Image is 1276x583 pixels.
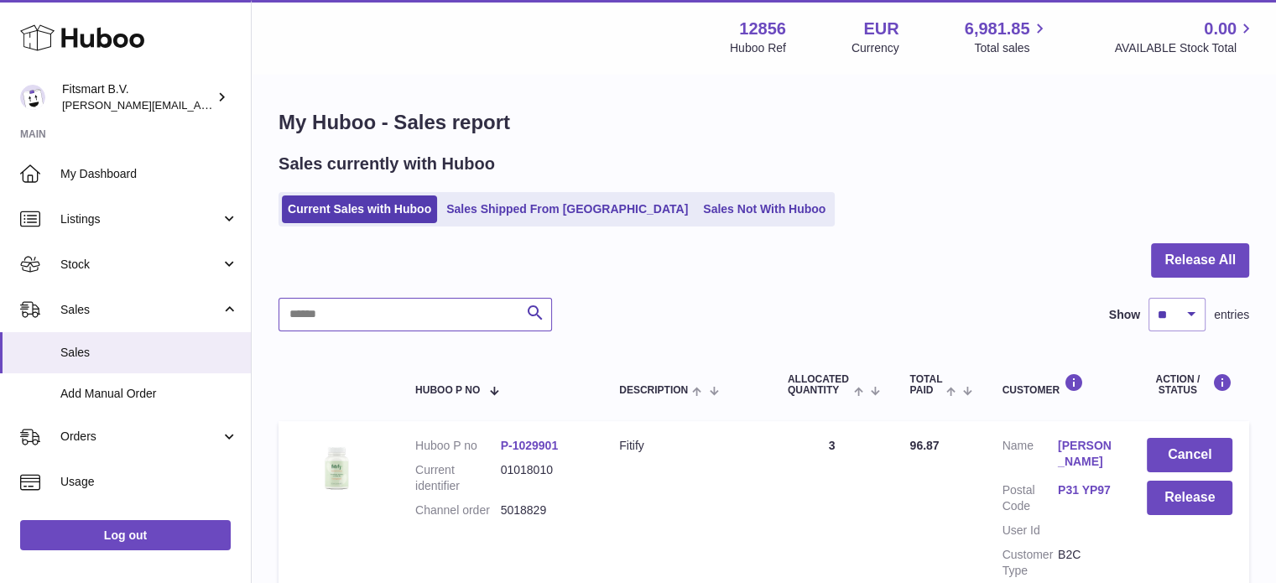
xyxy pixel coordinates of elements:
span: 0.00 [1204,18,1237,40]
div: Huboo Ref [730,40,786,56]
span: 6,981.85 [965,18,1030,40]
span: ALLOCATED Quantity [788,374,850,396]
span: Total paid [909,374,942,396]
div: Fitsmart B.V. [62,81,213,113]
div: Fitify [619,438,754,454]
span: Sales [60,345,238,361]
dt: Customer Type [1002,547,1057,579]
div: Customer [1002,373,1113,396]
dt: Current identifier [415,462,501,494]
button: Cancel [1147,438,1232,472]
a: P31 YP97 [1058,482,1113,498]
div: Action / Status [1147,373,1232,396]
dt: Huboo P no [415,438,501,454]
dt: Channel order [415,502,501,518]
a: [PERSON_NAME] [1058,438,1113,470]
img: 128561739542540.png [295,438,379,497]
span: Listings [60,211,221,227]
span: Sales [60,302,221,318]
div: Currency [852,40,899,56]
span: Huboo P no [415,385,480,396]
span: Orders [60,429,221,445]
span: Usage [60,474,238,490]
span: AVAILABLE Stock Total [1114,40,1256,56]
button: Release All [1151,243,1249,278]
img: jonathan@leaderoo.com [20,85,45,110]
dd: 5018829 [501,502,586,518]
dd: B2C [1058,547,1113,579]
dd: 01018010 [501,462,586,494]
span: 96.87 [909,439,939,452]
a: Current Sales with Huboo [282,195,437,223]
span: Add Manual Order [60,386,238,402]
h2: Sales currently with Huboo [279,153,495,175]
dt: User Id [1002,523,1057,539]
span: Total sales [974,40,1049,56]
dt: Name [1002,438,1057,474]
span: [PERSON_NAME][EMAIL_ADDRESS][DOMAIN_NAME] [62,98,336,112]
h1: My Huboo - Sales report [279,109,1249,136]
span: Description [619,385,688,396]
span: My Dashboard [60,166,238,182]
a: P-1029901 [501,439,559,452]
strong: 12856 [739,18,786,40]
span: Stock [60,257,221,273]
a: Log out [20,520,231,550]
a: Sales Shipped From [GEOGRAPHIC_DATA] [440,195,694,223]
a: Sales Not With Huboo [697,195,831,223]
dt: Postal Code [1002,482,1057,514]
a: 6,981.85 Total sales [965,18,1049,56]
button: Release [1147,481,1232,515]
span: entries [1214,307,1249,323]
strong: EUR [863,18,898,40]
a: 0.00 AVAILABLE Stock Total [1114,18,1256,56]
label: Show [1109,307,1140,323]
